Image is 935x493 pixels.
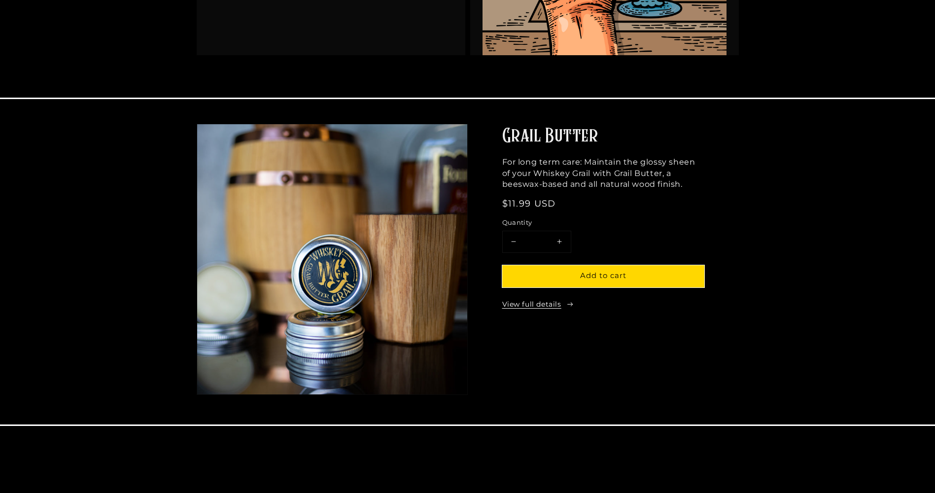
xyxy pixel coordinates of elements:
span: Add to cart [580,271,626,280]
img: A tin of Grail Butter, used for maintaining your Whiskey Grail or Whiskey Tumbler. [197,124,467,394]
h2: Grail Butter [502,124,704,149]
label: Quantity [502,218,685,228]
a: View full details [502,300,704,310]
button: Add to cart [502,265,704,287]
p: For long term care: Maintain the glossy sheen of your Whiskey Grail with Grail Butter, a beeswax-... [502,157,704,190]
span: $11.99 USD [502,198,556,209]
